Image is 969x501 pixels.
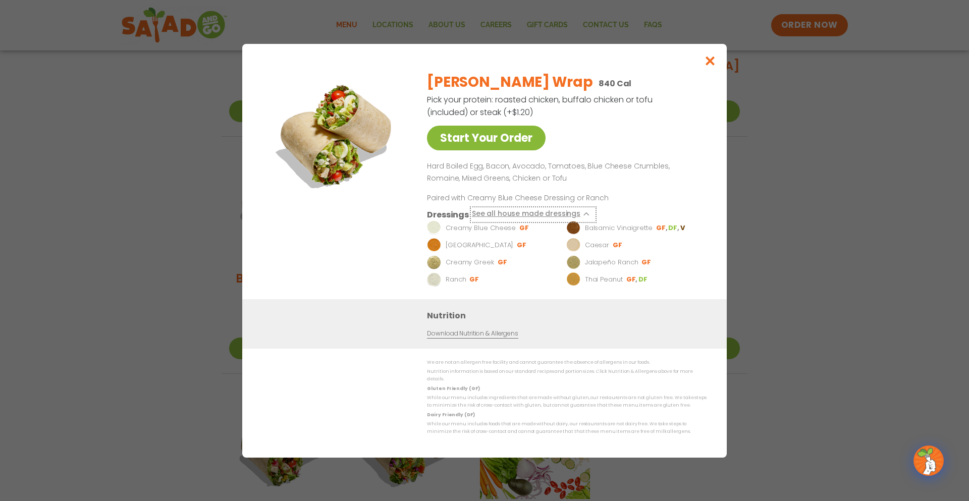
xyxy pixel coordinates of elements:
button: See all house made dressings [472,208,595,220]
li: DF [638,274,649,284]
p: While our menu includes ingredients that are made without gluten, our restaurants are not gluten ... [427,394,707,410]
p: Thai Peanut [585,274,623,284]
li: DF [668,223,680,232]
li: GF [498,257,508,266]
a: Start Your Order [427,126,546,150]
img: Dressing preview image for Balsamic Vinaigrette [566,220,580,235]
p: Nutrition information is based on our standard recipes and portion sizes. Click Nutrition & Aller... [427,368,707,383]
li: GF [469,274,480,284]
h2: [PERSON_NAME] Wrap [427,72,593,93]
p: Creamy Blue Cheese [446,222,516,233]
button: Close modal [694,44,727,78]
p: Hard Boiled Egg, Bacon, Avocado, Tomatoes, Blue Cheese Crumbles, Romaine, Mixed Greens, Chicken o... [427,160,703,185]
li: GF [613,240,623,249]
img: Dressing preview image for Thai Peanut [566,272,580,286]
img: Dressing preview image for Caesar [566,238,580,252]
img: Dressing preview image for Ranch [427,272,441,286]
p: Jalapeño Ranch [585,257,638,267]
p: Caesar [585,240,609,250]
li: GF [641,257,652,266]
li: GF [626,274,638,284]
p: [GEOGRAPHIC_DATA] [446,240,513,250]
a: Download Nutrition & Allergens [427,328,518,338]
img: Dressing preview image for BBQ Ranch [427,238,441,252]
p: Balsamic Vinaigrette [585,222,653,233]
img: Dressing preview image for Creamy Greek [427,255,441,269]
p: Ranch [446,274,466,284]
strong: Dairy Friendly (DF) [427,411,474,417]
h3: Dressings [427,208,469,220]
li: GF [519,223,530,232]
li: GF [517,240,527,249]
p: While our menu includes foods that are made without dairy, our restaurants are not dairy free. We... [427,420,707,436]
p: Pick your protein: roasted chicken, buffalo chicken or tofu (included) or steak (+$1.20) [427,93,654,119]
p: Paired with Creamy Blue Cheese Dressing or Ranch [427,192,614,203]
h3: Nutrition [427,309,712,321]
img: wpChatIcon [914,447,943,475]
li: GF [656,223,668,232]
strong: Gluten Friendly (GF) [427,385,479,391]
img: Dressing preview image for Creamy Blue Cheese [427,220,441,235]
li: V [680,223,686,232]
p: Creamy Greek [446,257,494,267]
img: Dressing preview image for Jalapeño Ranch [566,255,580,269]
img: Featured product photo for Cobb Wrap [265,64,406,205]
p: We are not an allergen free facility and cannot guarantee the absence of allergens in our foods. [427,359,707,366]
p: 840 Cal [599,77,631,90]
